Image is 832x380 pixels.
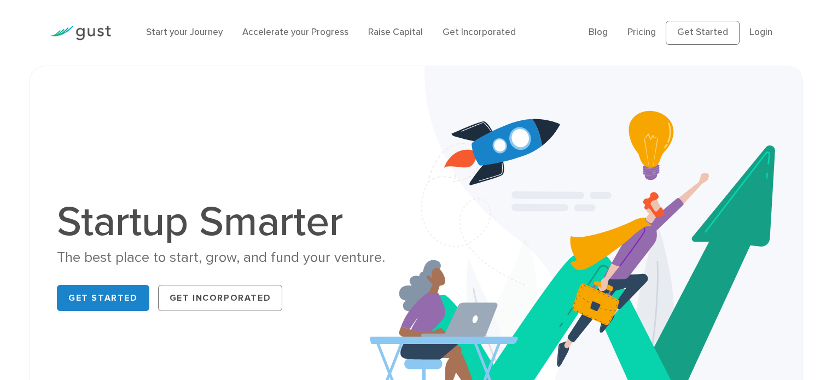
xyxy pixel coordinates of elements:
a: Get Started [57,285,149,311]
h1: Startup Smarter [57,201,408,243]
a: Start your Journey [146,27,223,38]
a: Raise Capital [368,27,423,38]
a: Get Incorporated [443,27,516,38]
a: Get Started [666,21,740,45]
img: Gust Logo [50,26,111,40]
a: Pricing [627,27,656,38]
a: Login [749,27,772,38]
a: Blog [589,27,608,38]
a: Get Incorporated [158,285,283,311]
a: Accelerate your Progress [242,27,348,38]
div: The best place to start, grow, and fund your venture. [57,248,408,267]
